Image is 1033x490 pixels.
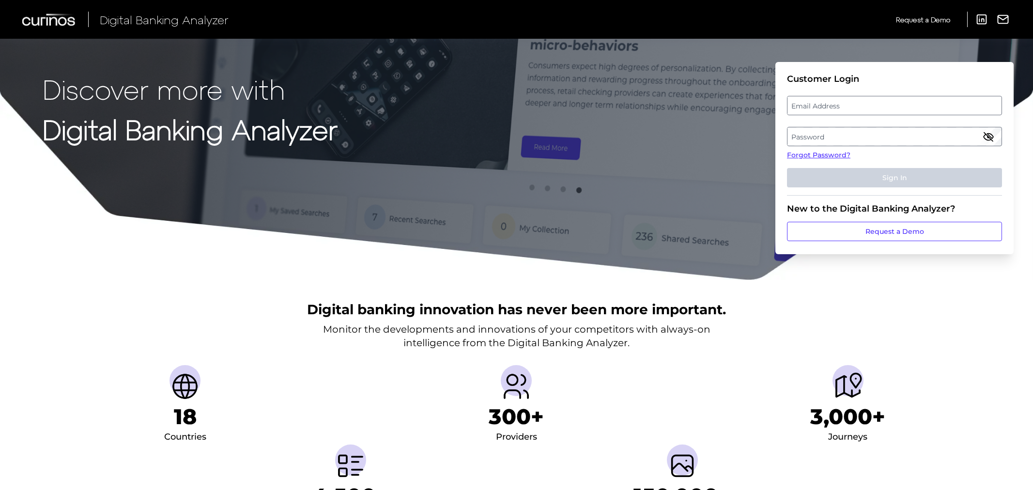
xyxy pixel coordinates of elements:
[833,371,863,402] img: Journeys
[787,222,1002,241] a: Request a Demo
[174,404,197,429] h1: 18
[335,450,366,481] img: Metrics
[496,429,537,445] div: Providers
[22,14,77,26] img: Curinos
[787,97,1001,114] label: Email Address
[323,322,710,350] p: Monitor the developments and innovations of your competitors with always-on intelligence from the...
[896,12,950,28] a: Request a Demo
[828,429,867,445] div: Journeys
[787,168,1002,187] button: Sign In
[787,74,1002,84] div: Customer Login
[43,113,338,145] strong: Digital Banking Analyzer
[787,203,1002,214] div: New to the Digital Banking Analyzer?
[896,15,950,24] span: Request a Demo
[307,300,726,319] h2: Digital banking innovation has never been more important.
[787,150,1002,160] a: Forgot Password?
[489,404,544,429] h1: 300+
[170,371,200,402] img: Countries
[787,128,1001,145] label: Password
[810,404,885,429] h1: 3,000+
[43,74,338,104] p: Discover more with
[164,429,206,445] div: Countries
[667,450,698,481] img: Screenshots
[501,371,532,402] img: Providers
[100,13,229,27] span: Digital Banking Analyzer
